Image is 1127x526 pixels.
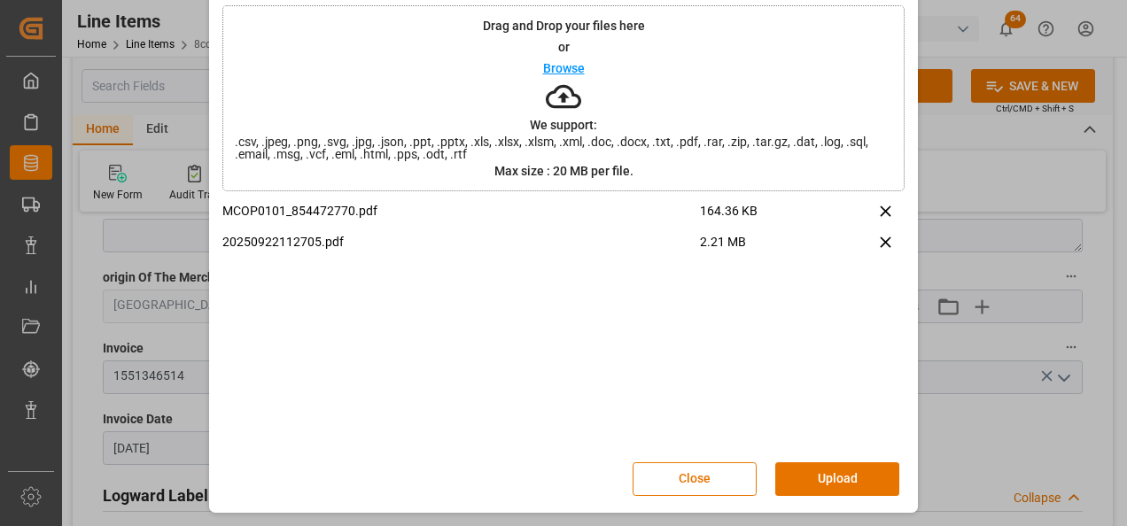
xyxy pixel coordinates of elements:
p: MCOP0101_854472770.pdf [222,202,700,220]
p: or [558,41,570,53]
div: Drag and Drop your files hereorBrowseWe support:.csv, .jpeg, .png, .svg, .jpg, .json, .ppt, .pptx... [222,5,905,191]
span: 2.21 MB [700,233,820,264]
button: Close [633,462,757,496]
p: Browse [543,62,585,74]
span: 164.36 KB [700,202,820,233]
p: Drag and Drop your files here [483,19,645,32]
p: Max size : 20 MB per file. [494,165,633,177]
button: Upload [775,462,899,496]
span: .csv, .jpeg, .png, .svg, .jpg, .json, .ppt, .pptx, .xls, .xlsx, .xlsm, .xml, .doc, .docx, .txt, .... [223,135,904,160]
p: We support: [530,119,597,131]
p: 20250922112705.pdf [222,233,700,251]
